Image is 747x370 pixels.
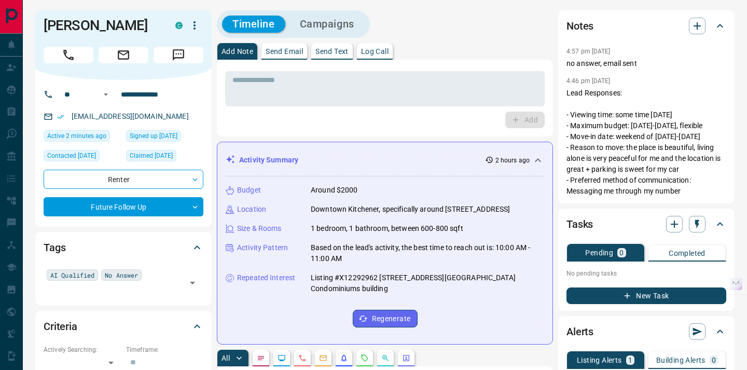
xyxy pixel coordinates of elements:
[154,47,203,63] span: Message
[361,48,389,55] p: Log Call
[72,112,189,120] a: [EMAIL_ADDRESS][DOMAIN_NAME]
[222,16,285,33] button: Timeline
[44,150,121,165] div: Thu Jul 31 2025
[44,235,203,260] div: Tags
[566,18,593,34] h2: Notes
[44,17,160,34] h1: [PERSON_NAME]
[50,270,94,280] span: AI Qualified
[402,354,410,362] svg: Agent Actions
[311,272,544,294] p: Listing #X12292962 [STREET_ADDRESS][GEOGRAPHIC_DATA] Condominiums building
[315,48,349,55] p: Send Text
[566,266,726,281] p: No pending tasks
[44,318,77,335] h2: Criteria
[619,249,624,256] p: 0
[222,354,230,362] p: All
[226,150,544,170] div: Activity Summary2 hours ago
[353,310,418,327] button: Regenerate
[44,314,203,339] div: Criteria
[237,185,261,196] p: Budget
[577,357,622,364] p: Listing Alerts
[126,130,203,145] div: Wed Jul 16 2025
[266,48,303,55] p: Send Email
[585,249,613,256] p: Pending
[566,77,611,85] p: 4:46 pm [DATE]
[669,250,706,257] p: Completed
[126,150,203,165] div: Thu Jul 31 2025
[566,323,593,340] h2: Alerts
[175,22,183,29] div: condos.ca
[44,345,121,354] p: Actively Searching:
[185,276,200,290] button: Open
[495,156,530,165] p: 2 hours ago
[47,150,96,161] span: Contacted [DATE]
[237,242,288,253] p: Activity Pattern
[566,13,726,38] div: Notes
[44,170,203,189] div: Renter
[289,16,365,33] button: Campaigns
[47,131,106,141] span: Active 2 minutes ago
[126,345,203,354] p: Timeframe:
[99,47,148,63] span: Email
[628,357,632,364] p: 1
[566,287,726,304] button: New Task
[278,354,286,362] svg: Lead Browsing Activity
[566,216,593,232] h2: Tasks
[361,354,369,362] svg: Requests
[712,357,716,364] p: 0
[311,185,358,196] p: Around $2000
[298,354,307,362] svg: Calls
[239,155,298,166] p: Activity Summary
[311,242,544,264] p: Based on the lead's activity, the best time to reach out is: 10:00 AM - 11:00 AM
[130,150,173,161] span: Claimed [DATE]
[257,354,265,362] svg: Notes
[237,272,295,283] p: Repeated Interest
[57,113,64,120] svg: Email Verified
[656,357,706,364] p: Building Alerts
[44,47,93,63] span: Call
[566,212,726,237] div: Tasks
[105,270,138,280] span: No Answer
[566,88,726,197] p: Lead Responses: - Viewing time: some time [DATE] - Maximum budget: [DATE]-[DATE], flexible - Move...
[44,197,203,216] div: Future Follow Up
[340,354,348,362] svg: Listing Alerts
[566,48,611,55] p: 4:57 pm [DATE]
[130,131,177,141] span: Signed up [DATE]
[381,354,390,362] svg: Opportunities
[237,204,266,215] p: Location
[44,239,65,256] h2: Tags
[222,48,253,55] p: Add Note
[311,223,463,234] p: 1 bedroom, 1 bathroom, between 600-800 sqft
[566,58,726,69] p: no answer, email sent
[319,354,327,362] svg: Emails
[100,88,112,101] button: Open
[311,204,510,215] p: Downtown Kitchener, specifically around [STREET_ADDRESS]
[566,319,726,344] div: Alerts
[44,130,121,145] div: Wed Aug 13 2025
[237,223,282,234] p: Size & Rooms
